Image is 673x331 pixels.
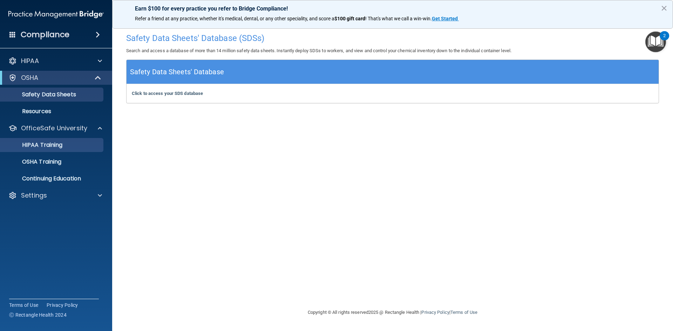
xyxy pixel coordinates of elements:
p: Continuing Education [5,175,100,182]
p: Resources [5,108,100,115]
img: PMB logo [8,7,104,21]
p: Settings [21,191,47,200]
p: OSHA [21,74,39,82]
p: OfficeSafe University [21,124,87,132]
span: ! That's what we call a win-win. [365,16,432,21]
p: HIPAA Training [5,142,62,149]
h4: Compliance [21,30,69,40]
div: 2 [663,36,666,45]
p: OSHA Training [5,158,61,165]
span: Refer a friend at any practice, whether it's medical, dental, or any other speciality, and score a [135,16,334,21]
a: Privacy Policy [47,302,78,309]
a: Terms of Use [9,302,38,309]
strong: $100 gift card [334,16,365,21]
a: OfficeSafe University [8,124,102,132]
a: Settings [8,191,102,200]
button: Close [661,2,667,14]
a: Privacy Policy [421,310,449,315]
a: Get Started [432,16,459,21]
strong: Get Started [432,16,458,21]
a: OSHA [8,74,102,82]
a: HIPAA [8,57,102,65]
a: Click to access your SDS database [132,91,203,96]
span: Ⓒ Rectangle Health 2024 [9,311,67,318]
h5: Safety Data Sheets' Database [130,66,224,78]
p: Safety Data Sheets [5,91,100,98]
button: Open Resource Center, 2 new notifications [645,32,666,52]
a: Terms of Use [450,310,477,315]
p: Search and access a database of more than 14 million safety data sheets. Instantly deploy SDSs to... [126,47,659,55]
h4: Safety Data Sheets' Database (SDSs) [126,34,659,43]
div: Copyright © All rights reserved 2025 @ Rectangle Health | | [265,301,521,324]
p: Earn $100 for every practice you refer to Bridge Compliance! [135,5,650,12]
p: HIPAA [21,57,39,65]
